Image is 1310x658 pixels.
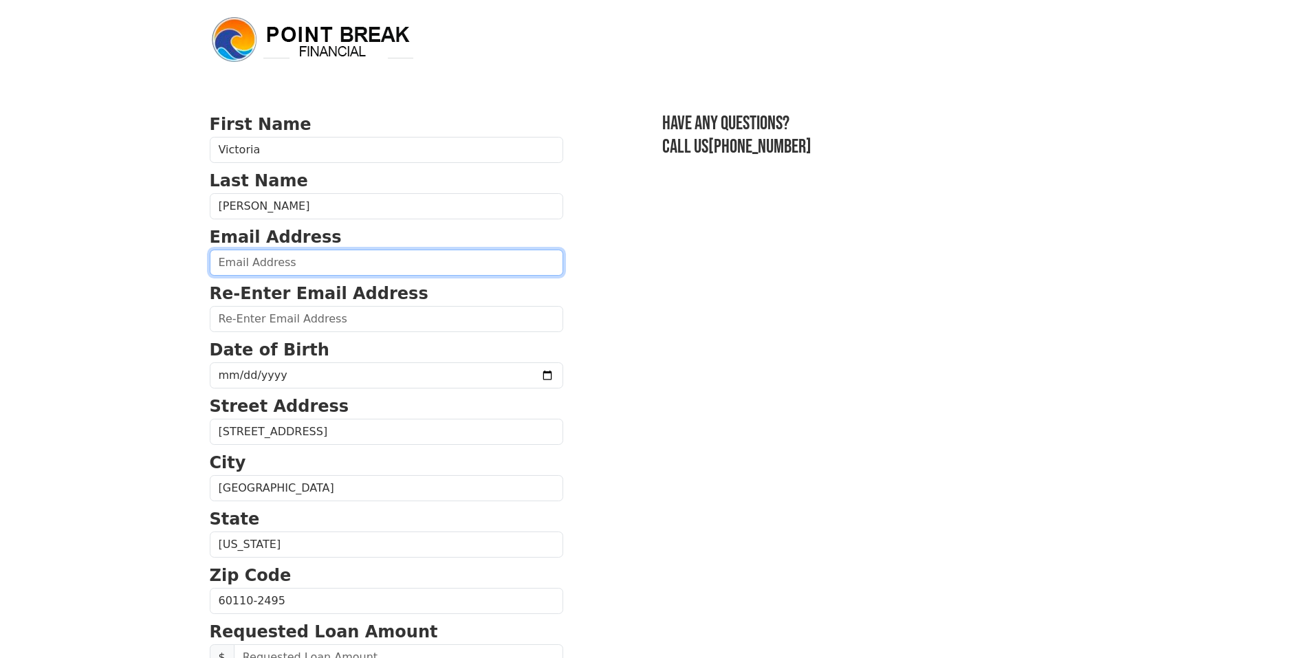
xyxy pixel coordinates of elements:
[210,453,246,472] strong: City
[662,135,1101,159] h3: Call us
[210,228,342,247] strong: Email Address
[210,622,438,641] strong: Requested Loan Amount
[210,193,563,219] input: Last Name
[210,419,563,445] input: Street Address
[210,137,563,163] input: First Name
[210,340,329,360] strong: Date of Birth
[210,15,416,65] img: logo.png
[210,115,312,134] strong: First Name
[210,509,260,529] strong: State
[210,566,292,585] strong: Zip Code
[210,171,308,190] strong: Last Name
[210,306,563,332] input: Re-Enter Email Address
[210,588,563,614] input: Zip Code
[210,475,563,501] input: City
[210,250,563,276] input: Email Address
[708,135,811,158] a: [PHONE_NUMBER]
[662,112,1101,135] h3: Have any questions?
[210,397,349,416] strong: Street Address
[210,284,428,303] strong: Re-Enter Email Address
